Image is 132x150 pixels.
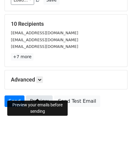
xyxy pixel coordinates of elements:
a: +7 more [11,53,34,61]
iframe: Chat Widget [102,121,132,150]
small: [EMAIL_ADDRESS][DOMAIN_NAME] [11,38,78,42]
h5: Advanced [11,76,121,83]
div: Preview your emails before sending [7,101,68,116]
small: [EMAIL_ADDRESS][DOMAIN_NAME] [11,31,78,35]
a: Send Test Email [54,95,100,107]
h5: 10 Recipients [11,21,121,27]
div: 聊天小工具 [102,121,132,150]
a: Preview [26,95,53,107]
a: Send [5,95,24,107]
small: [EMAIL_ADDRESS][DOMAIN_NAME] [11,44,78,49]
